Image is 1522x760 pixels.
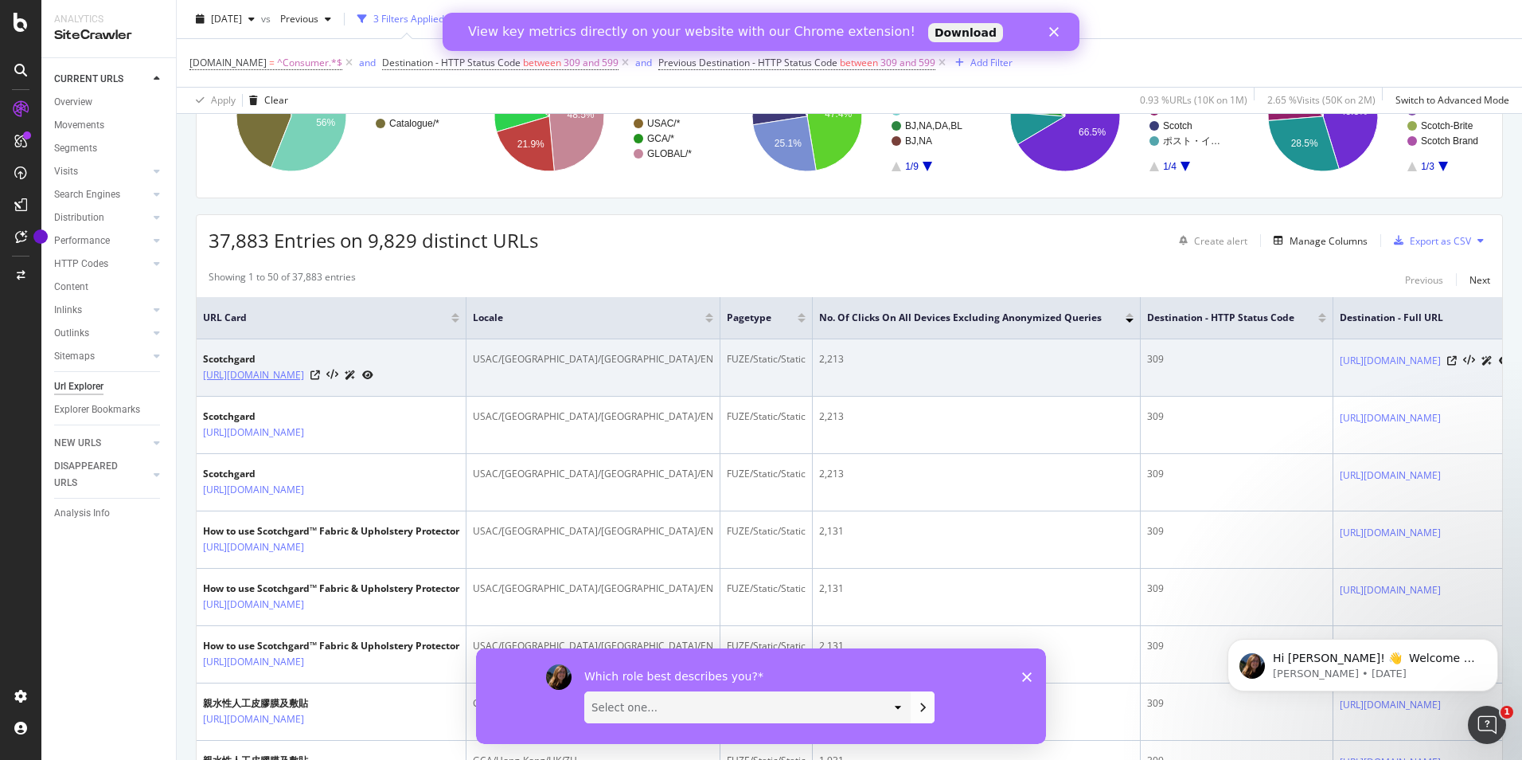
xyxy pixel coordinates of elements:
[54,71,123,88] div: CURRENT URLS
[1387,228,1471,253] button: Export as CSV
[54,505,165,522] a: Analysis Info
[1340,468,1441,484] a: [URL][DOMAIN_NAME]
[825,108,852,119] text: 47.4%
[203,582,459,596] div: How to use Scotchgard™ Fabric & Upholstery Protector
[1267,93,1376,107] div: 2.65 % Visits ( 50K on 2M )
[1194,234,1247,248] div: Create alert
[1173,228,1247,253] button: Create alert
[1163,120,1192,131] text: Scotch
[1163,105,1207,116] text: Command
[1340,311,1478,325] span: Destination - Full URL
[473,352,713,366] div: USAC/[GEOGRAPHIC_DATA]/[GEOGRAPHIC_DATA]/EN
[209,47,459,186] svg: A chart.
[982,47,1232,186] div: A chart.
[970,56,1013,69] div: Add Filter
[54,233,149,249] a: Performance
[1147,696,1326,711] div: 309
[819,311,1102,325] span: No. of Clicks On All Devices excluding anonymized queries
[54,505,110,522] div: Analysis Info
[54,94,92,111] div: Overview
[727,524,806,539] div: FUZE/Static/Static
[316,118,335,129] text: 56%
[203,524,459,539] div: How to use Scotchgard™ Fabric & Upholstery Protector
[1290,234,1368,248] div: Manage Columns
[209,270,356,289] div: Showing 1 to 50 of 37,883 entries
[54,458,149,492] a: DISAPPEARED URLS
[1340,410,1441,426] a: [URL][DOMAIN_NAME]
[1291,139,1318,150] text: 28.5%
[1267,231,1368,250] button: Manage Columns
[274,12,318,25] span: Previous
[203,425,304,441] a: [URL][DOMAIN_NAME]
[905,120,962,131] text: BJ,NA,DA,BL
[1147,467,1326,481] div: 309
[326,370,338,381] button: View HTML Source
[54,435,101,452] div: NEW URLS
[819,352,1134,366] div: 2,213
[473,696,713,711] div: GCA/Hong-Kong/HK/ZH
[54,71,149,88] a: CURRENT URLS
[54,302,149,319] a: Inlinks
[1163,161,1177,172] text: 1/4
[647,148,692,159] text: GLOBAL/*
[261,12,274,25] span: vs
[54,163,78,180] div: Visits
[1340,525,1441,541] a: [URL][DOMAIN_NAME]
[203,696,373,711] div: 親水性人工皮膠膜及敷貼
[359,55,376,70] button: and
[1340,353,1441,369] a: [URL][DOMAIN_NAME]
[54,435,149,452] a: NEW URLS
[1147,582,1326,596] div: 309
[658,56,837,69] span: Previous Destination - HTTP Status Code
[389,118,439,129] text: Catalogue/*
[243,88,288,113] button: Clear
[1468,706,1506,744] iframe: Intercom live chat
[1469,273,1490,287] div: Next
[54,279,165,296] a: Content
[775,138,802,149] text: 25.1%
[724,47,974,186] svg: A chart.
[476,648,1046,744] iframe: Survey by Laura from Botify
[54,13,163,26] div: Analytics
[466,47,716,186] div: A chart.
[1204,605,1522,717] iframe: Intercom notifications message
[382,56,521,69] span: Destination - HTTP Status Code
[523,56,561,69] span: between
[819,524,1134,539] div: 2,131
[203,409,373,424] div: Scotchgard
[727,467,806,481] div: FUZE/Static/Static
[264,93,288,107] div: Clear
[54,117,104,134] div: Movements
[1079,127,1106,138] text: 66.5%
[1340,582,1441,598] a: [URL][DOMAIN_NAME]
[54,325,149,342] a: Outlinks
[54,378,165,395] a: Url Explorer
[905,161,919,172] text: 1/9
[189,56,267,69] span: [DOMAIN_NAME]
[727,639,806,653] div: FUZE/Static/Static
[33,229,48,244] div: Tooltip anchor
[1421,120,1473,131] text: Scotch-Brite
[54,94,165,111] a: Overview
[54,256,108,272] div: HTTP Codes
[209,227,538,253] span: 37,883 Entries on 9,829 distinct URLs
[1501,706,1513,719] span: 1
[211,12,242,25] span: 2025 Aug. 31st
[819,582,1134,596] div: 2,131
[473,524,713,539] div: USAC/[GEOGRAPHIC_DATA]/[GEOGRAPHIC_DATA]/EN
[1140,93,1247,107] div: 0.93 % URLs ( 10K on 1M )
[373,12,444,25] div: 3 Filters Applied
[1469,270,1490,289] button: Next
[203,639,459,653] div: How to use Scotchgard™ Fabric & Upholstery Protector
[203,654,304,670] a: [URL][DOMAIN_NAME]
[727,582,806,596] div: FUZE/Static/Static
[54,186,149,203] a: Search Engines
[1410,234,1471,248] div: Export as CSV
[473,311,681,325] span: locale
